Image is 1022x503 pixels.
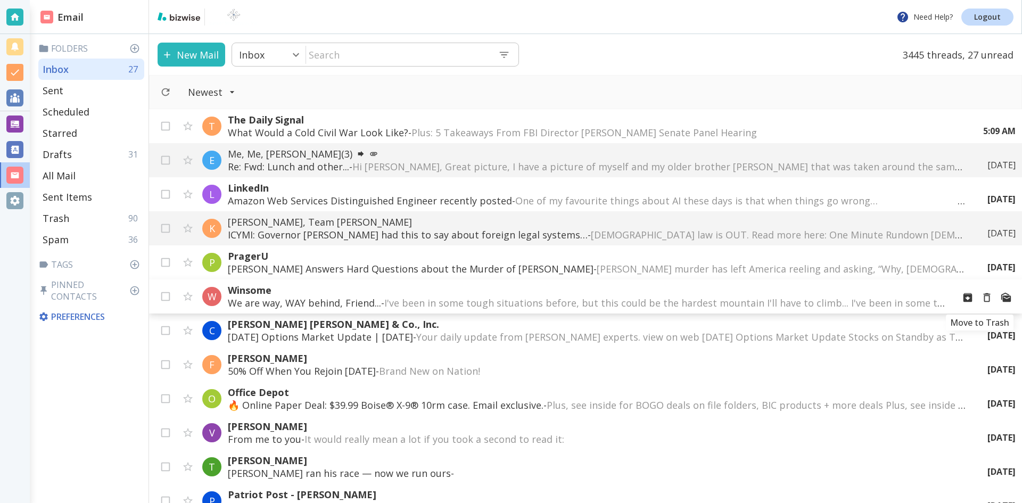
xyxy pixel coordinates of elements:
[209,426,215,439] p: V
[228,420,966,433] p: [PERSON_NAME]
[228,352,966,365] p: [PERSON_NAME]
[38,208,144,229] div: Trash90
[228,216,966,228] p: [PERSON_NAME], Team [PERSON_NAME]
[228,296,945,309] p: We are way, WAY behind, Friend... -
[43,63,69,76] p: Inbox
[996,288,1016,307] button: Mark as Read
[208,290,217,303] p: W
[228,284,945,296] p: Winsome
[177,80,246,104] button: Filter
[209,154,215,167] p: E
[43,191,92,203] p: Sent Items
[987,466,1016,477] p: [DATE]
[228,488,966,501] p: Patriot Post - [PERSON_NAME]
[209,460,215,473] p: T
[209,120,215,133] p: T
[228,250,966,262] p: PragerU
[961,9,1013,26] a: Logout
[228,331,966,343] p: [DATE] Options Market Update | [DATE] -
[228,194,966,207] p: Amazon Web Services Distinguished Engineer recently posted -
[228,182,966,194] p: LinkedIn
[228,262,966,275] p: [PERSON_NAME] Answers Hard Questions about the Murder of [PERSON_NAME] -
[38,59,144,80] div: Inbox27
[209,222,215,235] p: K
[974,13,1001,21] p: Logout
[43,105,89,118] p: Scheduled
[40,10,84,24] h2: Email
[454,467,720,480] span: ‌ ‌ ‌ ‌ ‌ ‌ ‌ ‌ ‌ ‌ ‌ ‌ ‌ ‌ ‌ ‌ ‌ ‌ ‌ ‌ ‌ ‌ ‌ ‌ ‌ ‌ ‌ ‌ ‌ ‌ ‌ ‌ ‌ ‌ ‌ ‌ ‌ ‌ ‌ ‌ ‌ ‌ ‌ ‌ ‌ ‌ ‌ ‌ ‌...
[38,43,144,54] p: Folders
[987,159,1016,171] p: [DATE]
[228,126,962,139] p: What Would a Cold Civil War Look Like? -
[306,44,490,65] input: Search
[239,48,265,61] p: Inbox
[209,324,215,337] p: C
[228,228,966,241] p: ICYMI: Governor [PERSON_NAME] had this to say about foreign legal systems… -
[228,365,966,377] p: 50% Off When You Rejoin [DATE] -
[228,160,966,173] p: Re: Fwd: Lunch and other... -
[158,12,200,21] img: bizwise
[38,165,144,186] div: All Mail
[411,126,933,139] span: Plus: 5 Takeaways From FBI Director [PERSON_NAME] Senate Panel Hearing ‌ ‌ ‌ ‌ ‌ ‌ ‌ ‌ ‌ ‌ ‌ ‌ ‌ ...
[983,125,1016,137] p: 5:09 AM
[38,80,144,101] div: Sent
[987,329,1016,341] p: [DATE]
[987,398,1016,409] p: [DATE]
[896,43,1013,67] p: 3445 threads, 27 unread
[43,148,72,161] p: Drafts
[128,63,142,75] p: 27
[228,147,966,160] p: Me, Me, [PERSON_NAME] (3)
[209,358,215,371] p: F
[158,43,225,67] button: New Mail
[38,259,144,270] p: Tags
[987,261,1016,273] p: [DATE]
[43,169,76,182] p: All Mail
[228,318,966,331] p: [PERSON_NAME] [PERSON_NAME] & Co., Inc.
[977,288,996,307] button: Move to Trash
[36,307,144,327] div: Preferences
[228,113,962,126] p: The Daily Signal
[40,11,53,23] img: DashboardSidebarEmail.svg
[987,193,1016,205] p: [DATE]
[228,454,966,467] p: [PERSON_NAME]
[228,386,966,399] p: Office Depot
[43,212,69,225] p: Trash
[209,256,215,269] p: P
[38,101,144,122] div: Scheduled
[958,288,977,307] button: Archive
[156,83,175,102] button: Refresh
[38,186,144,208] div: Sent Items
[43,233,69,246] p: Spam
[43,127,77,139] p: Starred
[38,311,142,323] p: Preferences
[43,84,63,97] p: Sent
[987,432,1016,443] p: [DATE]
[128,149,142,160] p: 31
[38,279,144,302] p: Pinned Contacts
[38,144,144,165] div: Drafts31
[128,212,142,224] p: 90
[228,399,966,411] p: 🔥 Online Paper Deal: $39.99 Boise® X-9® 10rm case. Email exclusive. -
[128,234,142,245] p: 36
[304,433,753,446] span: It would really mean a lot if you took a second to read it: ‌ ‌ ‌ ‌ ‌ ‌ ‌ ‌ ‌ ‌ ‌ ‌ ‌ ‌ ‌ ‌ ‌ ‌ ‌...
[379,365,720,377] span: Brand New on Nation! ͏ ‌ ﻿ ͏ ‌ ﻿ ͏ ‌ ﻿ ͏ ‌ ﻿ ͏ ‌ ﻿ ͏ ‌ ﻿ ͏ ‌ ﻿ ͏ ‌ ﻿ ͏ ‌ ﻿ ͏ ‌ ﻿ ͏ ‌ ﻿ ͏ ‌ ﻿ ͏ ‌ ...
[987,227,1016,239] p: [DATE]
[38,122,144,144] div: Starred
[896,11,953,23] p: Need Help?
[209,9,258,26] img: BioTech International
[228,467,966,480] p: [PERSON_NAME] ran his race — now we run ours -
[228,433,966,446] p: From me to you -
[38,229,144,250] div: Spam36
[208,392,216,405] p: O
[946,315,1013,331] div: Move to Trash
[209,188,215,201] p: L
[987,364,1016,375] p: [DATE]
